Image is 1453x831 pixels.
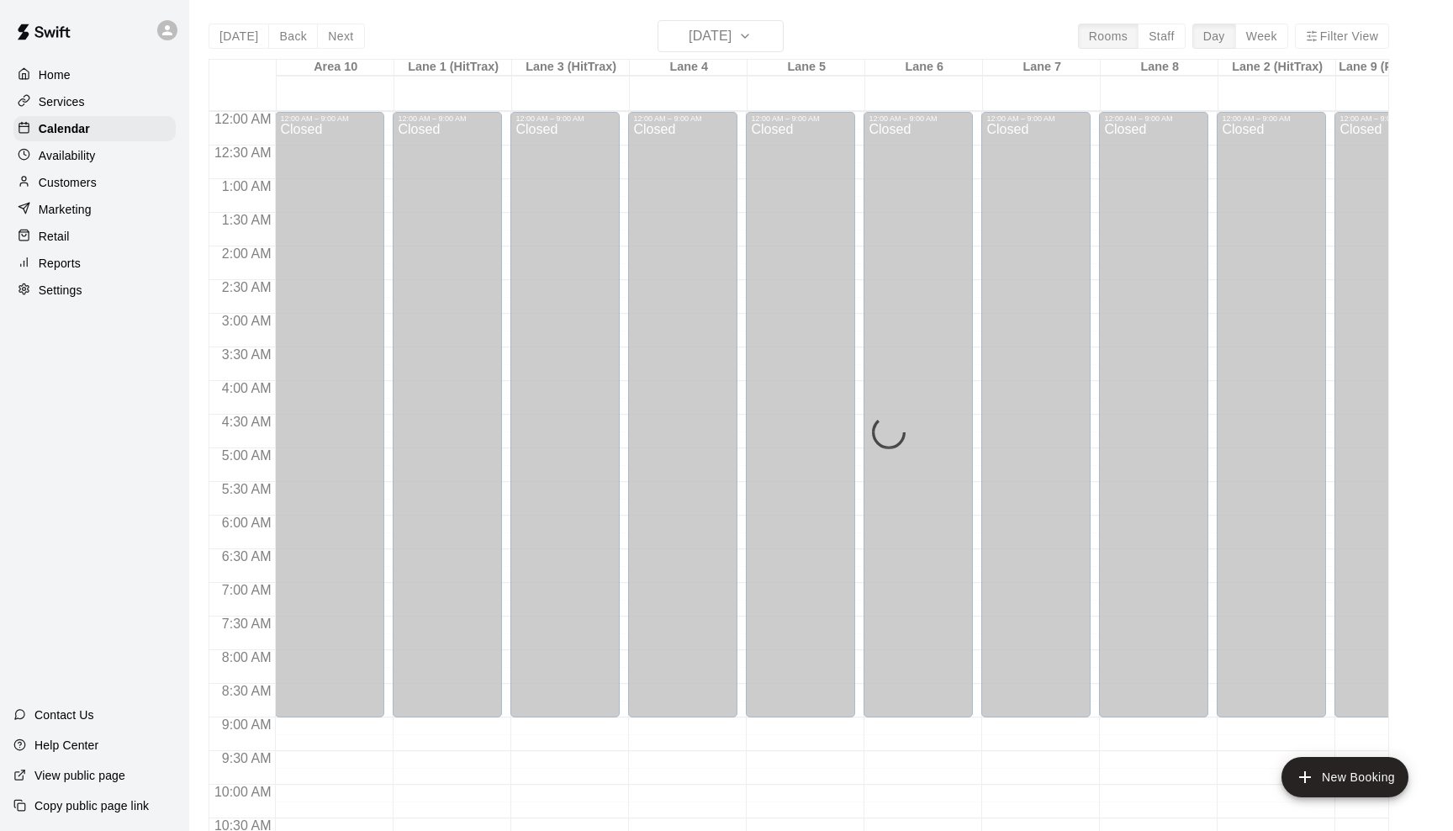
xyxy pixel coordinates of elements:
[393,112,502,717] div: 12:00 AM – 9:00 AM: Closed
[1099,112,1208,717] div: 12:00 AM – 9:00 AM: Closed
[218,717,276,732] span: 9:00 AM
[218,650,276,664] span: 8:00 AM
[39,201,92,218] p: Marketing
[218,448,276,463] span: 5:00 AM
[218,280,276,294] span: 2:30 AM
[13,143,176,168] a: Availability
[512,60,630,76] div: Lane 3 (HitTrax)
[869,123,968,723] div: Closed
[1222,114,1321,123] div: 12:00 AM – 9:00 AM
[39,93,85,110] p: Services
[13,278,176,303] a: Settings
[986,114,1086,123] div: 12:00 AM – 9:00 AM
[515,123,615,723] div: Closed
[1339,123,1439,723] div: Closed
[515,114,615,123] div: 12:00 AM – 9:00 AM
[277,60,394,76] div: Area 10
[218,347,276,362] span: 3:30 AM
[218,516,276,530] span: 6:00 AM
[633,123,732,723] div: Closed
[751,123,850,723] div: Closed
[39,282,82,299] p: Settings
[746,112,855,717] div: 12:00 AM – 9:00 AM: Closed
[1334,112,1444,717] div: 12:00 AM – 9:00 AM: Closed
[39,228,70,245] p: Retail
[633,114,732,123] div: 12:00 AM – 9:00 AM
[1101,60,1218,76] div: Lane 8
[510,112,620,717] div: 12:00 AM – 9:00 AM: Closed
[630,60,748,76] div: Lane 4
[39,147,96,164] p: Availability
[1339,114,1439,123] div: 12:00 AM – 9:00 AM
[218,482,276,496] span: 5:30 AM
[13,89,176,114] a: Services
[751,114,850,123] div: 12:00 AM – 9:00 AM
[218,549,276,564] span: 6:30 AM
[218,246,276,261] span: 2:00 AM
[218,314,276,328] span: 3:00 AM
[218,751,276,765] span: 9:30 AM
[34,767,125,784] p: View public page
[748,60,865,76] div: Lane 5
[39,174,97,191] p: Customers
[280,114,379,123] div: 12:00 AM – 9:00 AM
[39,255,81,272] p: Reports
[275,112,384,717] div: 12:00 AM – 9:00 AM: Closed
[864,112,973,717] div: 12:00 AM – 9:00 AM: Closed
[1281,757,1408,797] button: add
[34,707,94,723] p: Contact Us
[13,62,176,87] a: Home
[210,112,276,126] span: 12:00 AM
[13,116,176,141] a: Calendar
[398,123,497,723] div: Closed
[218,179,276,193] span: 1:00 AM
[983,60,1101,76] div: Lane 7
[39,66,71,83] p: Home
[398,114,497,123] div: 12:00 AM – 9:00 AM
[1104,123,1203,723] div: Closed
[34,737,98,754] p: Help Center
[1217,112,1326,717] div: 12:00 AM – 9:00 AM: Closed
[218,617,276,631] span: 7:30 AM
[280,123,379,723] div: Closed
[218,213,276,227] span: 1:30 AM
[986,123,1086,723] div: Closed
[218,583,276,597] span: 7:00 AM
[13,197,176,222] a: Marketing
[218,684,276,698] span: 8:30 AM
[39,120,90,137] p: Calendar
[394,60,512,76] div: Lane 1 (HitTrax)
[13,251,176,276] a: Reports
[218,381,276,395] span: 4:00 AM
[34,797,149,814] p: Copy public page link
[13,224,176,249] a: Retail
[1222,123,1321,723] div: Closed
[210,146,276,160] span: 12:30 AM
[210,785,276,799] span: 10:00 AM
[981,112,1091,717] div: 12:00 AM – 9:00 AM: Closed
[628,112,737,717] div: 12:00 AM – 9:00 AM: Closed
[869,114,968,123] div: 12:00 AM – 9:00 AM
[1218,60,1336,76] div: Lane 2 (HitTrax)
[218,415,276,429] span: 4:30 AM
[1104,114,1203,123] div: 12:00 AM – 9:00 AM
[13,170,176,195] a: Customers
[865,60,983,76] div: Lane 6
